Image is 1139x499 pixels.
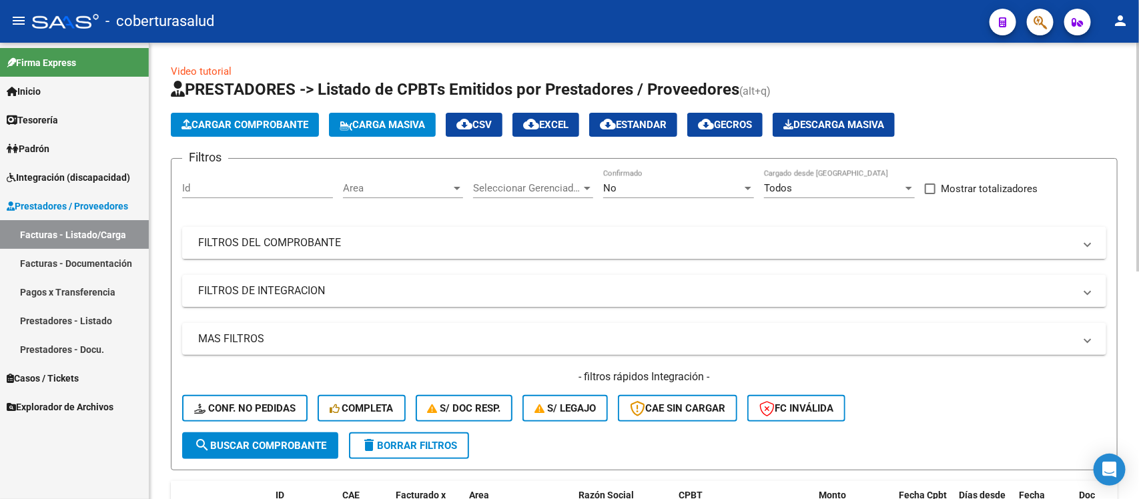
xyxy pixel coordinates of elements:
button: S/ Doc Resp. [416,395,513,422]
span: Cargar Comprobante [181,119,308,131]
div: Open Intercom Messenger [1094,454,1126,486]
span: FC Inválida [759,402,833,414]
span: Buscar Comprobante [194,440,326,452]
mat-icon: cloud_download [456,116,472,132]
span: Explorador de Archivos [7,400,113,414]
span: Carga Masiva [340,119,425,131]
span: Prestadores / Proveedores [7,199,128,213]
span: (alt+q) [739,85,771,97]
span: - coberturasalud [105,7,214,36]
mat-panel-title: FILTROS DEL COMPROBANTE [198,235,1074,250]
span: Gecros [698,119,752,131]
span: Estandar [600,119,667,131]
button: S/ legajo [522,395,608,422]
span: S/ legajo [534,402,596,414]
button: Cargar Comprobante [171,113,319,137]
span: Conf. no pedidas [194,402,296,414]
mat-icon: search [194,437,210,453]
span: Descarga Masiva [783,119,884,131]
span: Area [343,182,451,194]
button: Gecros [687,113,763,137]
span: Tesorería [7,113,58,127]
mat-panel-title: MAS FILTROS [198,332,1074,346]
span: S/ Doc Resp. [428,402,501,414]
span: Inicio [7,84,41,99]
span: Mostrar totalizadores [941,181,1038,197]
a: Video tutorial [171,65,232,77]
span: Firma Express [7,55,76,70]
button: Conf. no pedidas [182,395,308,422]
mat-expansion-panel-header: MAS FILTROS [182,323,1106,355]
button: EXCEL [512,113,579,137]
button: CSV [446,113,502,137]
mat-icon: delete [361,437,377,453]
mat-icon: cloud_download [523,116,539,132]
span: Casos / Tickets [7,371,79,386]
mat-expansion-panel-header: FILTROS DE INTEGRACION [182,275,1106,307]
button: Carga Masiva [329,113,436,137]
span: EXCEL [523,119,568,131]
mat-icon: person [1112,13,1128,29]
span: Borrar Filtros [361,440,457,452]
mat-expansion-panel-header: FILTROS DEL COMPROBANTE [182,227,1106,259]
mat-icon: menu [11,13,27,29]
span: Todos [764,182,792,194]
span: No [603,182,617,194]
span: CAE SIN CARGAR [630,402,725,414]
span: CSV [456,119,492,131]
button: Buscar Comprobante [182,432,338,459]
mat-icon: cloud_download [698,116,714,132]
button: Completa [318,395,406,422]
mat-panel-title: FILTROS DE INTEGRACION [198,284,1074,298]
h3: Filtros [182,148,228,167]
span: Seleccionar Gerenciador [473,182,581,194]
h4: - filtros rápidos Integración - [182,370,1106,384]
span: Integración (discapacidad) [7,170,130,185]
span: Completa [330,402,394,414]
app-download-masive: Descarga masiva de comprobantes (adjuntos) [773,113,895,137]
button: Borrar Filtros [349,432,469,459]
button: CAE SIN CARGAR [618,395,737,422]
span: PRESTADORES -> Listado de CPBTs Emitidos por Prestadores / Proveedores [171,80,739,99]
button: Descarga Masiva [773,113,895,137]
span: Padrón [7,141,49,156]
button: FC Inválida [747,395,845,422]
button: Estandar [589,113,677,137]
mat-icon: cloud_download [600,116,616,132]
